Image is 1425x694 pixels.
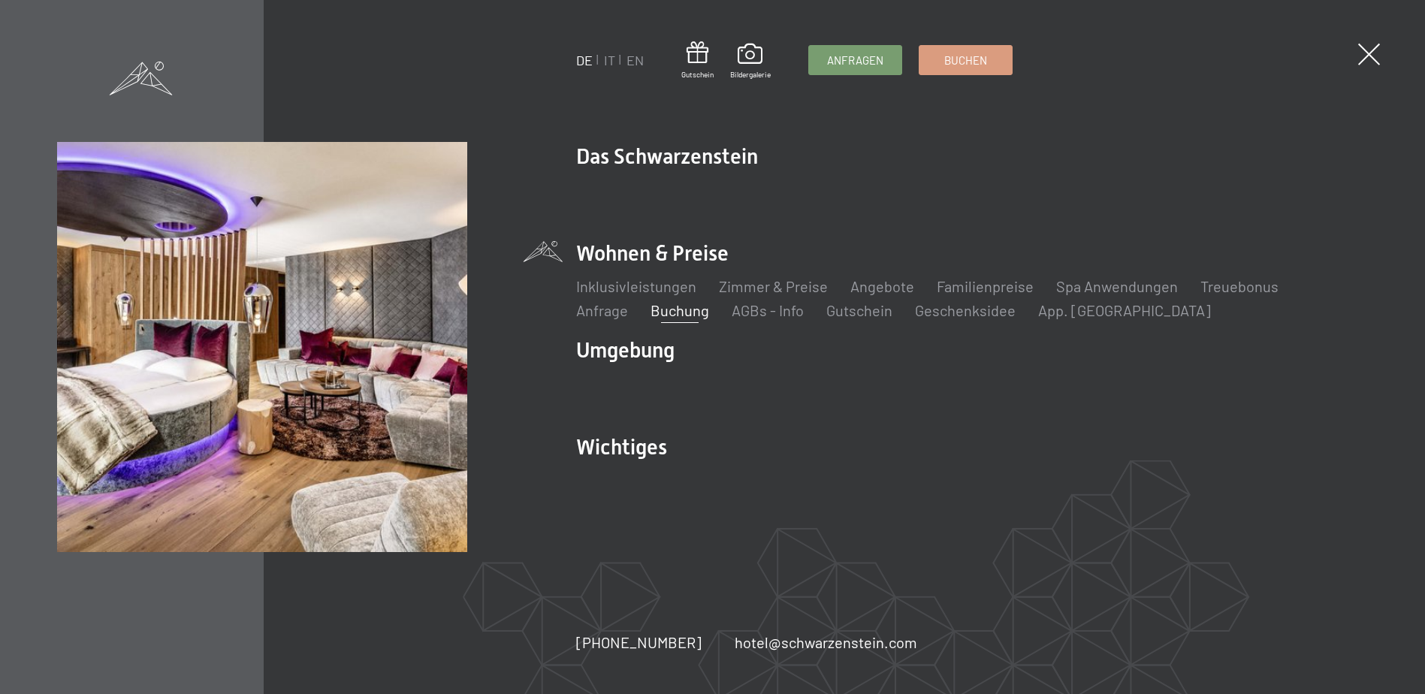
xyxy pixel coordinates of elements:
a: Gutschein [826,301,892,319]
span: Gutschein [681,69,714,80]
a: App. [GEOGRAPHIC_DATA] [1038,301,1211,319]
a: Geschenksidee [915,301,1016,319]
a: AGBs - Info [732,301,804,319]
a: Spa Anwendungen [1056,277,1178,295]
a: Zimmer & Preise [719,277,828,295]
a: IT [604,52,615,68]
span: Buchen [944,53,987,68]
a: Buchen [919,46,1012,74]
span: Bildergalerie [730,69,771,80]
img: Buchung [57,142,467,552]
a: Anfrage [576,301,628,319]
a: EN [626,52,644,68]
a: [PHONE_NUMBER] [576,632,702,653]
a: DE [576,52,593,68]
a: Buchung [651,301,709,319]
a: Gutschein [681,41,714,80]
a: Angebote [850,277,914,295]
a: Bildergalerie [730,44,771,80]
a: Inklusivleistungen [576,277,696,295]
a: Treuebonus [1200,277,1279,295]
a: hotel@schwarzenstein.com [735,632,917,653]
span: Anfragen [827,53,883,68]
a: Anfragen [809,46,901,74]
a: Familienpreise [937,277,1034,295]
span: [PHONE_NUMBER] [576,633,702,651]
